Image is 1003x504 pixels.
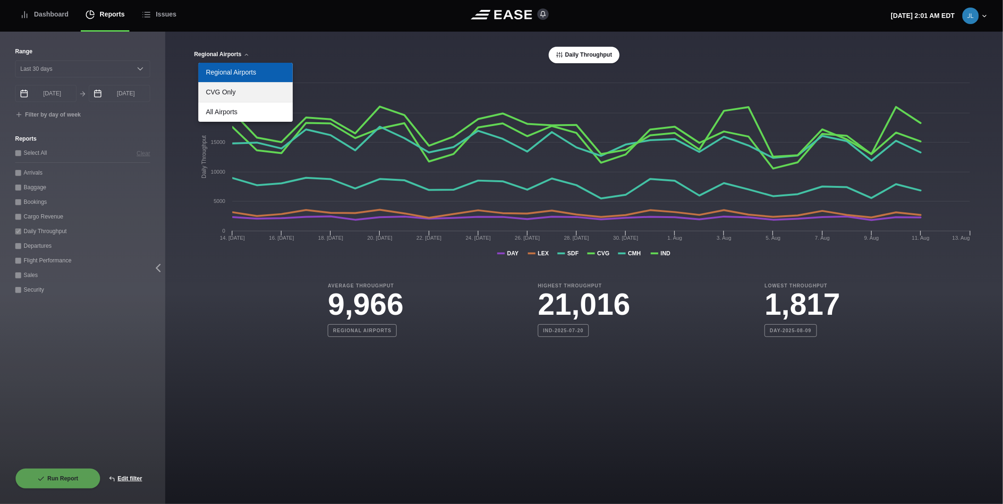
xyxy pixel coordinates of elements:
button: Edit filter [101,468,150,489]
tspan: 3. Aug [717,235,731,241]
tspan: 22. [DATE] [416,235,442,241]
a: Regional Airports [198,63,293,82]
b: Average Throughput [328,282,403,289]
tspan: 24. [DATE] [466,235,491,241]
tspan: 28. [DATE] [564,235,589,241]
text: 10000 [211,169,225,175]
button: Clear [136,148,150,158]
h3: 1,817 [765,289,840,319]
button: Filter by day of week [15,111,81,119]
img: 53f407fb3ff95c172032ba983d01de88 [962,8,979,24]
tspan: 26. [DATE] [515,235,540,241]
tspan: SDF [568,250,579,257]
p: [DATE] 2:01 AM EDT [891,11,955,21]
tspan: 7. Aug [815,235,830,241]
b: Highest Throughput [538,282,630,289]
tspan: CMH [628,250,641,257]
b: Regional Airports [328,324,397,337]
tspan: 30. [DATE] [613,235,638,241]
tspan: 1. Aug [668,235,682,241]
a: All Airports [198,102,293,122]
text: 5000 [214,198,225,204]
tspan: 13. Aug [952,235,970,241]
input: mm/dd/yyyy [89,85,150,102]
text: 15000 [211,139,225,145]
tspan: IND [661,250,671,257]
h3: 9,966 [328,289,403,319]
tspan: DAY [507,250,518,257]
input: mm/dd/yyyy [15,85,76,102]
tspan: 20. [DATE] [367,235,392,241]
text: 0 [222,228,225,234]
a: CVG Only [198,83,293,102]
button: Daily Throughput [549,47,620,63]
tspan: Daily Throughput [201,135,207,178]
tspan: 14. [DATE] [220,235,245,241]
b: Lowest Throughput [765,282,840,289]
button: Regional Airports [194,51,250,58]
label: Range [15,47,150,56]
tspan: LEX [538,250,549,257]
tspan: 11. Aug [912,235,929,241]
label: Reports [15,134,150,143]
tspan: 9. Aug [864,235,879,241]
tspan: 16. [DATE] [269,235,294,241]
h3: 21,016 [538,289,630,319]
b: DAY-2025-08-09 [765,324,816,337]
tspan: 18. [DATE] [318,235,343,241]
tspan: 5. Aug [766,235,781,241]
b: IND-2025-07-20 [538,324,589,337]
tspan: CVG [597,250,610,257]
